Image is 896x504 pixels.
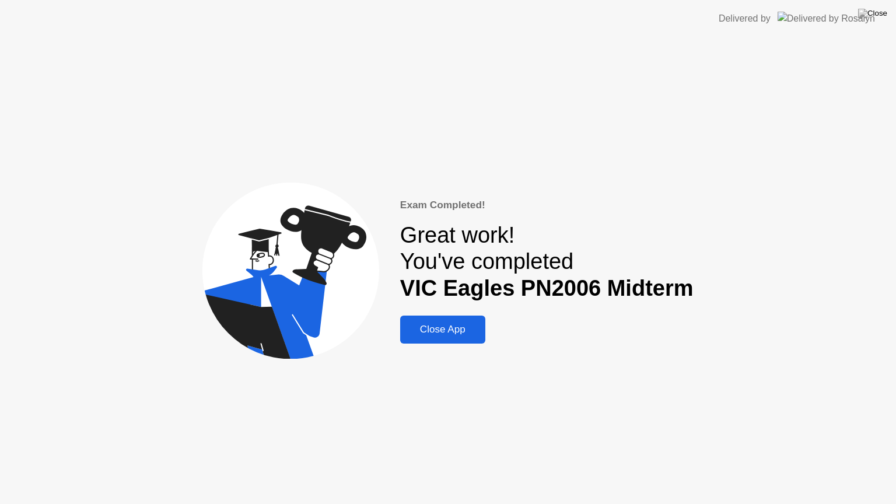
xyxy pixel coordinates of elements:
[400,316,485,344] button: Close App
[400,276,694,300] b: VIC Eagles PN2006 Midterm
[719,12,771,26] div: Delivered by
[778,12,875,25] img: Delivered by Rosalyn
[400,222,694,302] div: Great work! You've completed
[404,324,482,335] div: Close App
[858,9,887,18] img: Close
[400,198,694,213] div: Exam Completed!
